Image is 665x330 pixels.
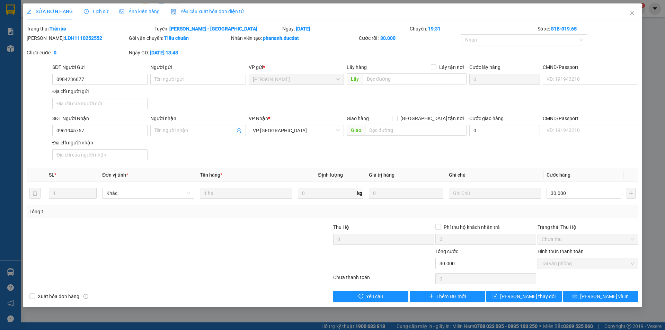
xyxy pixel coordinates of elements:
div: Số xe: [537,25,639,33]
span: [GEOGRAPHIC_DATA] tận nơi [398,115,467,122]
input: Dọc đường [363,73,467,84]
span: Đơn vị tính [102,172,128,178]
div: Trạng thái Thu Hộ [538,223,638,231]
b: 0 [54,50,56,55]
div: Người gửi [150,63,246,71]
span: ĐỨC ĐẠT GIA LAI [19,7,86,16]
span: Cước hàng [547,172,570,178]
span: Lê Đại Hành [253,74,340,84]
span: edit [27,9,32,14]
div: Tổng: 1 [29,208,257,215]
span: picture [119,9,124,14]
b: [PERSON_NAME] - [GEOGRAPHIC_DATA] [169,26,257,32]
img: icon [171,9,176,15]
b: [DATE] 13:48 [150,50,178,55]
div: Ngày GD: [129,49,230,56]
span: close [629,10,635,16]
strong: 0931 600 979 [5,19,38,33]
div: CMND/Passport [543,115,638,122]
button: delete [29,188,41,199]
span: VP Nhận [249,116,268,121]
b: Trên xe [50,26,66,32]
b: 81B-019.65 [551,26,577,32]
span: Định lượng [318,172,343,178]
span: Lịch sử [84,9,108,14]
span: Lấy tận nơi [436,63,467,71]
span: Yêu cầu [366,293,383,300]
input: Địa chỉ của người gửi [52,98,148,109]
th: Ghi chú [446,168,544,182]
span: kg [356,188,363,199]
div: Cước rồi : [359,34,460,42]
span: Thu Hộ [333,224,349,230]
div: Nhân viên tạo: [231,34,357,42]
strong: 0901 900 568 [45,19,100,33]
input: Địa chỉ của người nhận [52,149,148,160]
span: user-add [236,128,242,133]
button: save[PERSON_NAME] thay đổi [486,291,561,302]
label: Cước giao hàng [469,116,504,121]
button: plusThêm ĐH mới [410,291,485,302]
input: Cước giao hàng [469,125,540,136]
span: SỬA ĐƠN HÀNG [27,9,73,14]
span: Khác [106,188,190,198]
b: [DATE] [296,26,310,32]
div: Gói vận chuyển: [129,34,230,42]
b: Tiêu chuẩn [164,35,189,41]
div: Địa chỉ người gửi [52,88,148,95]
span: Chưa thu [542,234,634,244]
button: exclamation-circleYêu cầu [333,291,408,302]
span: Giao hàng [347,116,369,121]
b: 30.000 [380,35,396,41]
span: Tổng cước [435,249,458,254]
span: Lấy [347,73,363,84]
span: printer [573,294,577,299]
strong: 0901 936 968 [5,34,38,40]
div: Người nhận [150,115,246,122]
label: Cước lấy hàng [469,64,500,70]
label: Hình thức thanh toán [538,249,584,254]
span: Yêu cầu xuất hóa đơn điện tử [171,9,244,14]
div: Trạng thái: [26,25,154,33]
span: Ảnh kiện hàng [119,9,160,14]
span: VP Đà Nẵng [253,125,340,136]
input: VD: Bàn, Ghế [200,188,292,199]
div: CMND/Passport [543,63,638,71]
span: SL [49,172,54,178]
span: plus [429,294,434,299]
button: Close [622,3,642,23]
input: Ghi Chú [449,188,541,199]
strong: 0901 933 179 [45,34,79,40]
span: [PERSON_NAME] thay đổi [500,293,556,300]
span: clock-circle [84,9,89,14]
span: Xuất hóa đơn hàng [35,293,82,300]
b: LĐH1110252552 [65,35,102,41]
span: Tên hàng [200,172,222,178]
span: Lấy hàng [347,64,367,70]
div: VP gửi [249,63,344,71]
button: printer[PERSON_NAME] và In [563,291,638,302]
span: exclamation-circle [358,294,363,299]
span: save [493,294,497,299]
span: Tại văn phòng [542,258,634,269]
span: [PERSON_NAME] và In [580,293,629,300]
span: VP GỬI: [5,43,35,53]
span: Phí thu hộ khách nhận trả [441,223,503,231]
span: Giá trị hàng [369,172,394,178]
strong: [PERSON_NAME]: [45,19,88,26]
div: Ngày: [282,25,409,33]
b: phananh.ducdat [263,35,299,41]
div: Chưa cước : [27,49,127,56]
div: Tuyến: [154,25,282,33]
div: SĐT Người Nhận [52,115,148,122]
div: Chưa thanh toán [332,274,435,286]
input: 0 [369,188,443,199]
div: SĐT Người Gửi [52,63,148,71]
div: [PERSON_NAME]: [27,34,127,42]
span: Giao [347,125,365,136]
input: Dọc đường [365,125,467,136]
button: plus [627,188,636,199]
div: Địa chỉ người nhận [52,139,148,146]
span: info-circle [83,294,88,299]
strong: Sài Gòn: [5,19,25,26]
